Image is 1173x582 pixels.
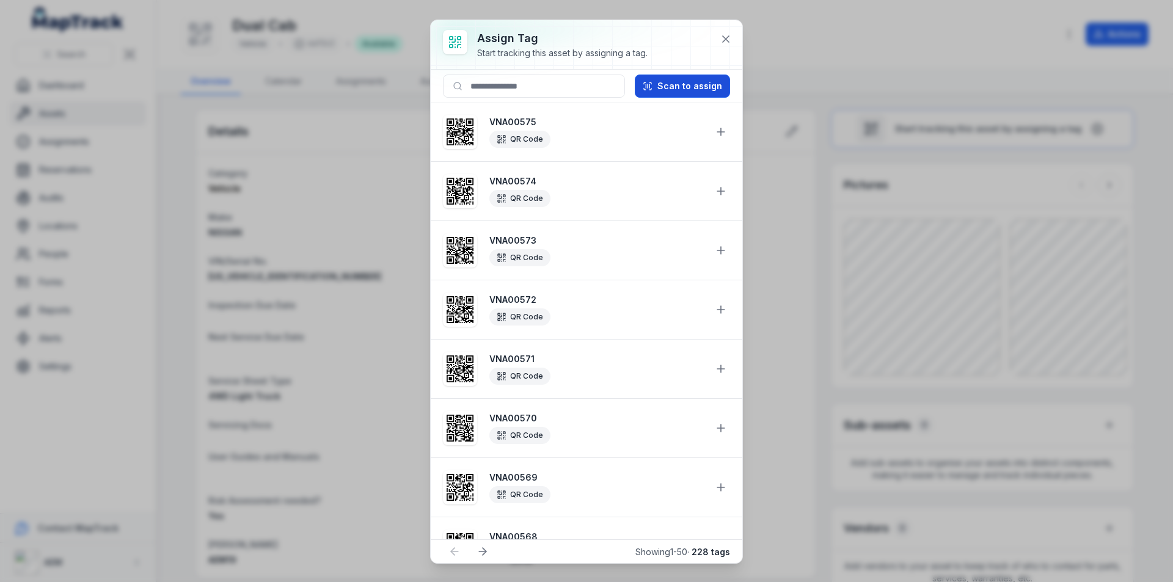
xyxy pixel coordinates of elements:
div: QR Code [489,427,550,444]
span: Showing 1 - 50 · [635,547,730,557]
h3: Assign tag [477,30,648,47]
strong: VNA00573 [489,235,704,247]
div: Start tracking this asset by assigning a tag. [477,47,648,59]
div: QR Code [489,131,550,148]
strong: VNA00570 [489,412,704,424]
strong: VNA00574 [489,175,704,187]
div: QR Code [489,368,550,385]
strong: VNA00569 [489,471,704,484]
strong: 228 tags [692,547,730,557]
button: Scan to assign [635,75,730,98]
strong: VNA00568 [489,531,704,543]
div: QR Code [489,249,550,266]
strong: VNA00571 [489,353,704,365]
strong: VNA00575 [489,116,704,128]
div: QR Code [489,190,550,207]
div: QR Code [489,486,550,503]
div: QR Code [489,308,550,326]
strong: VNA00572 [489,294,704,306]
